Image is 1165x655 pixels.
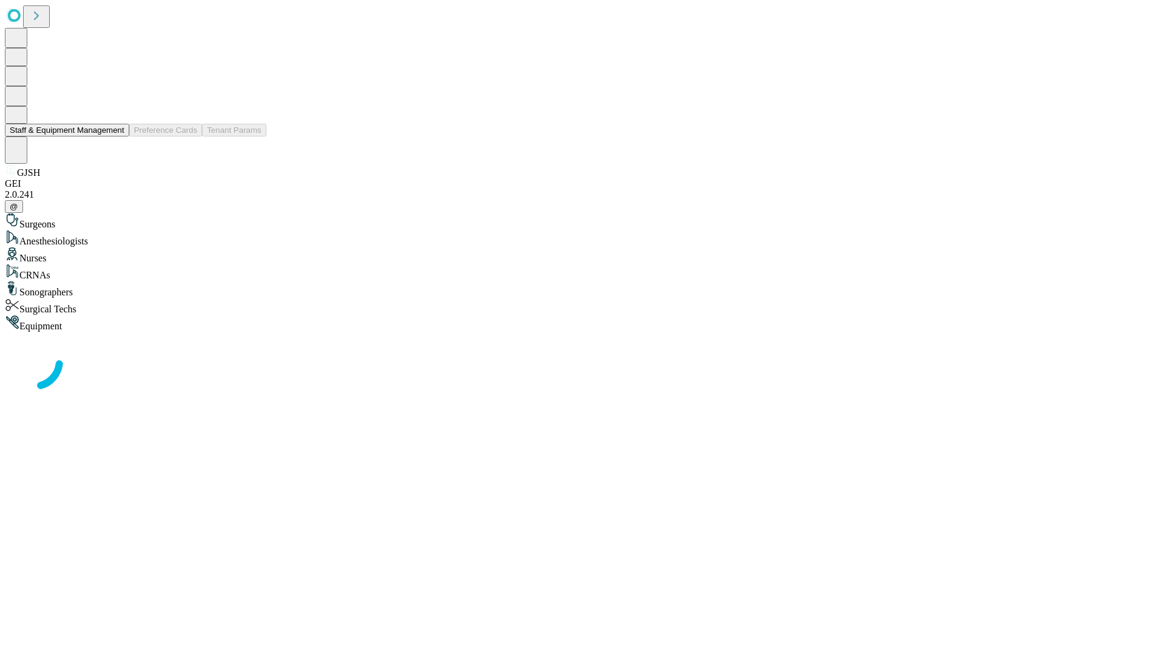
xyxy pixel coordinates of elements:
[5,124,129,136] button: Staff & Equipment Management
[5,200,23,213] button: @
[5,178,1160,189] div: GEI
[5,264,1160,281] div: CRNAs
[5,298,1160,315] div: Surgical Techs
[5,281,1160,298] div: Sonographers
[10,202,18,211] span: @
[5,247,1160,264] div: Nurses
[202,124,266,136] button: Tenant Params
[129,124,202,136] button: Preference Cards
[5,230,1160,247] div: Anesthesiologists
[17,167,40,178] span: GJSH
[5,315,1160,332] div: Equipment
[5,189,1160,200] div: 2.0.241
[5,213,1160,230] div: Surgeons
